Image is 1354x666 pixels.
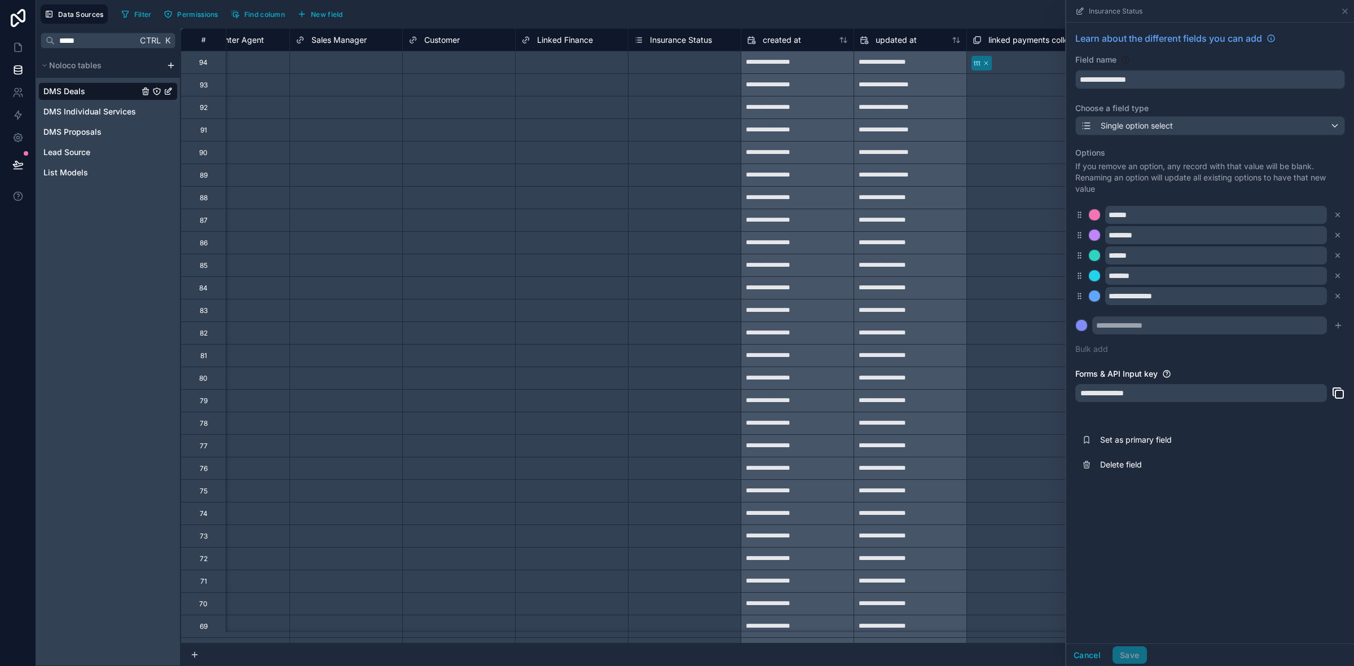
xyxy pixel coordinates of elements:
[38,103,178,121] div: DMS Individual Services
[139,33,162,47] span: Ctrl
[49,60,102,71] span: Noloco tables
[200,577,207,586] div: 71
[117,6,156,23] button: Filter
[200,464,208,473] div: 76
[1075,427,1345,452] button: Set as primary field
[200,396,208,405] div: 79
[38,143,178,161] div: Lead Source
[227,6,289,23] button: Find column
[43,106,136,117] span: DMS Individual Services
[200,193,208,202] div: 88
[199,599,208,608] div: 70
[1075,147,1345,158] label: Options
[43,167,88,178] span: List Models
[199,374,208,383] div: 80
[164,37,172,45] span: K
[43,126,102,138] span: DMS Proposals
[190,36,217,44] div: #
[200,239,208,248] div: 86
[160,6,222,23] button: Permissions
[38,164,178,182] div: List Models
[177,10,218,19] span: Permissions
[36,53,180,187] div: scrollable content
[38,123,178,141] div: DMS Proposals
[200,509,208,518] div: 74
[200,261,208,270] div: 85
[1100,434,1263,446] span: Set as primary field
[38,82,178,100] div: DMS Deals
[1075,32,1276,45] a: Learn about the different fields you can add
[1075,54,1116,65] label: Field name
[200,216,208,225] div: 87
[1075,116,1345,135] button: Single option select
[200,329,208,338] div: 82
[160,6,226,23] a: Permissions
[293,6,347,23] button: New field
[1101,120,1173,131] span: Single option select
[1075,343,1108,355] button: Bulk add
[199,58,208,67] div: 94
[876,34,917,46] span: updated at
[988,34,1087,46] span: linked payments collection
[200,103,208,112] div: 92
[200,532,208,541] div: 73
[311,34,367,46] span: Sales Manager
[200,306,208,315] div: 83
[58,10,104,19] span: Data Sources
[1066,646,1108,664] button: Cancel
[1075,32,1262,45] span: Learn about the different fields you can add
[199,284,208,293] div: 84
[244,10,285,19] span: Find column
[200,487,208,496] div: 75
[311,10,343,19] span: New field
[200,351,207,360] div: 81
[200,171,208,180] div: 89
[199,34,264,46] span: Call Center Agent
[1100,459,1263,470] span: Delete field
[134,10,152,19] span: Filter
[1075,103,1345,114] label: Choose a field type
[200,81,208,90] div: 93
[424,34,460,46] span: Customer
[1075,368,1158,380] label: Forms & API Input key
[200,419,208,428] div: 78
[200,442,208,451] div: 77
[200,126,207,135] div: 91
[1075,452,1345,477] button: Delete field
[41,5,108,24] button: Data Sources
[537,34,593,46] span: Linked Finance
[763,34,801,46] span: created at
[43,147,90,158] span: Lead Source
[1075,161,1345,195] p: If you remove an option, any record with that value will be blank. Renaming an option will update...
[974,58,981,68] div: ttt
[43,86,85,97] span: DMS Deals
[200,554,208,563] div: 72
[38,58,162,73] button: Noloco tables
[199,148,208,157] div: 90
[650,34,712,46] span: Insurance Status
[200,622,208,631] div: 69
